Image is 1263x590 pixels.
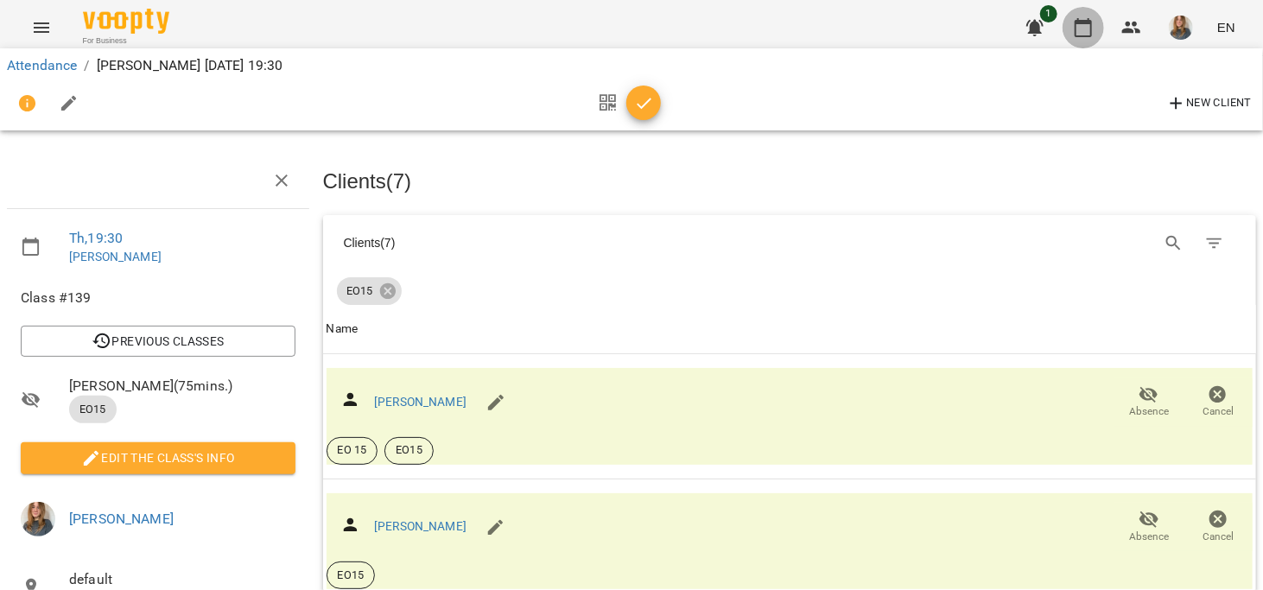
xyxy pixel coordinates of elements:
[7,57,77,73] a: Attendance
[1194,223,1235,264] button: Filter
[21,288,295,308] span: Class #139
[84,55,89,76] li: /
[323,170,1257,193] h3: Clients ( 7 )
[385,442,433,458] span: ЕО15
[69,230,123,246] a: Th , 19:30
[1184,503,1253,551] button: Cancel
[1210,11,1242,43] button: EN
[69,511,174,527] a: [PERSON_NAME]
[374,519,466,533] a: [PERSON_NAME]
[1040,5,1057,22] span: 1
[1166,93,1252,114] span: New Client
[1184,378,1253,427] button: Cancel
[83,9,169,34] img: Voopty Logo
[21,442,295,473] button: Edit the class's Info
[1169,16,1193,40] img: 6f40374b6a1accdc2a90a8d7dc3ac7b7.jpg
[21,326,295,357] button: Previous Classes
[1217,18,1235,36] span: EN
[69,250,162,263] a: [PERSON_NAME]
[21,502,55,536] img: 6f40374b6a1accdc2a90a8d7dc3ac7b7.jpg
[337,283,384,299] span: ЕО15
[83,35,169,47] span: For Business
[344,234,775,251] div: Clients ( 7 )
[327,319,359,339] div: Name
[69,402,117,417] span: ЕО15
[1129,530,1169,544] span: Absence
[327,568,375,583] span: ЕО15
[1162,90,1256,117] button: New Client
[1129,404,1169,419] span: Absence
[323,215,1257,270] div: Table Toolbar
[374,395,466,409] a: [PERSON_NAME]
[7,55,1256,76] nav: breadcrumb
[1153,223,1195,264] button: Search
[1114,503,1184,551] button: Absence
[337,277,402,305] div: ЕО15
[35,331,282,352] span: Previous Classes
[1114,378,1184,427] button: Absence
[69,569,295,590] span: default
[327,319,359,339] div: Sort
[327,319,1253,339] span: Name
[21,7,62,48] button: Menu
[35,447,282,468] span: Edit the class's Info
[327,442,378,458] span: ЕО 15
[1203,404,1234,419] span: Cancel
[97,55,283,76] p: [PERSON_NAME] [DATE] 19:30
[1203,530,1234,544] span: Cancel
[69,376,295,397] span: [PERSON_NAME] ( 75 mins. )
